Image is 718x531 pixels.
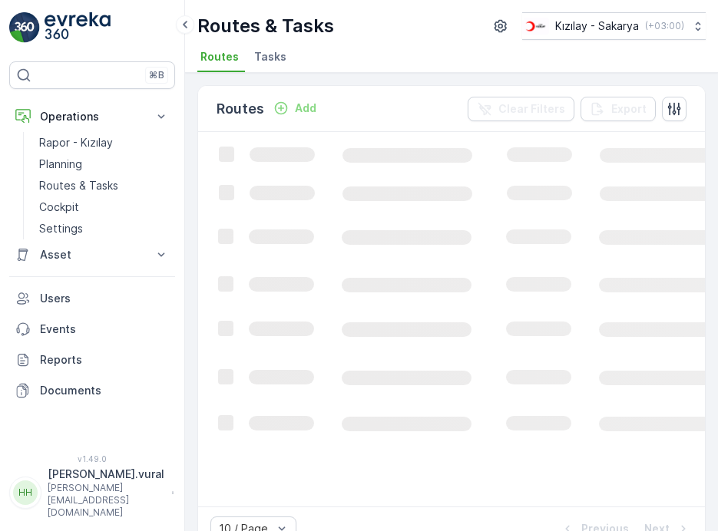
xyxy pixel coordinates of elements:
img: logo_light-DOdMpM7g.png [45,12,111,43]
a: Planning [33,153,175,175]
div: HH [13,480,38,505]
button: Add [267,99,323,117]
p: Planning [39,157,82,172]
p: [PERSON_NAME].vural [48,467,164,482]
p: Users [40,291,169,306]
a: Routes & Tasks [33,175,175,196]
p: Routes & Tasks [197,14,334,38]
p: Kızılay - Sakarya [555,18,639,34]
button: Operations [9,101,175,132]
span: Tasks [254,49,286,64]
p: Settings [39,221,83,236]
span: v 1.49.0 [9,454,175,463]
p: ( +03:00 ) [645,20,684,32]
span: Routes [200,49,239,64]
p: Asset [40,247,144,262]
p: ⌘B [149,69,164,81]
p: Documents [40,383,169,398]
a: Documents [9,375,175,406]
button: Clear Filters [468,97,574,121]
img: k%C4%B1z%C4%B1lay_DTAvauz.png [522,18,549,35]
p: Operations [40,109,144,124]
a: Rapor - Kızılay [33,132,175,153]
p: Events [40,322,169,337]
button: Export [581,97,656,121]
p: [PERSON_NAME][EMAIL_ADDRESS][DOMAIN_NAME] [48,482,164,519]
img: logo [9,12,40,43]
a: Reports [9,345,175,375]
a: Settings [33,218,175,239]
p: Routes [217,98,264,120]
a: Users [9,283,175,314]
p: Reports [40,352,169,368]
p: Clear Filters [498,101,565,117]
p: Routes & Tasks [39,178,118,193]
p: Cockpit [39,200,79,215]
button: HH[PERSON_NAME].vural[PERSON_NAME][EMAIL_ADDRESS][DOMAIN_NAME] [9,467,175,519]
p: Rapor - Kızılay [39,135,113,150]
a: Cockpit [33,196,175,218]
button: Kızılay - Sakarya(+03:00) [522,12,706,40]
p: Export [611,101,647,117]
p: Add [295,101,316,116]
a: Events [9,314,175,345]
button: Asset [9,239,175,270]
